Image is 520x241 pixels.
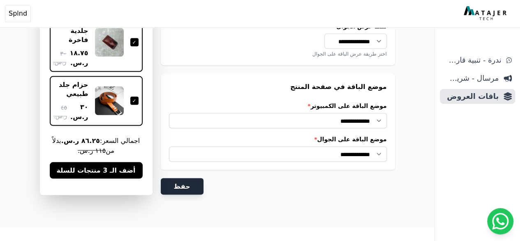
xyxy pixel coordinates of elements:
[169,82,387,91] h3: موضع الباقة في صفحة المنتج
[50,135,143,155] span: اجمالي السعر: بدلاً من
[443,91,499,102] span: باقات العروض
[95,28,124,56] img: محفظة جلدية فاخرة
[464,6,508,21] img: MatajerTech Logo
[169,101,387,110] label: موضع الباقة على الكمبيوتر
[53,49,67,66] span: ٣٠ ر.س.
[78,146,106,154] s: ١١٥ ر.س.
[95,86,124,115] img: حزام جلد طبيعي
[169,50,387,57] div: اختر طريقة عرض الباقة على الجوال
[54,80,88,98] div: حزام جلد طبيعي
[70,101,88,121] span: ٣٠ ر.س.
[53,103,67,120] span: ٤٥ ر.س.
[69,48,88,68] span: ١٨.٧٥ ر.س.
[5,5,31,22] button: Splnd
[54,17,88,44] div: محفظة جلدية فاخرة
[161,178,203,194] button: حفظ
[61,136,100,144] b: ٨٦.٢٥ ر.س.
[9,9,27,19] span: Splnd
[169,135,387,143] label: موضع الباقة على الجوال
[443,54,501,66] span: ندرة - تنبية قارب علي النفاذ
[443,73,499,84] span: مرسال - شريط دعاية
[56,165,135,175] span: أضف الـ 3 منتجات للسلة
[50,161,143,178] button: أضف الـ 3 منتجات للسلة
